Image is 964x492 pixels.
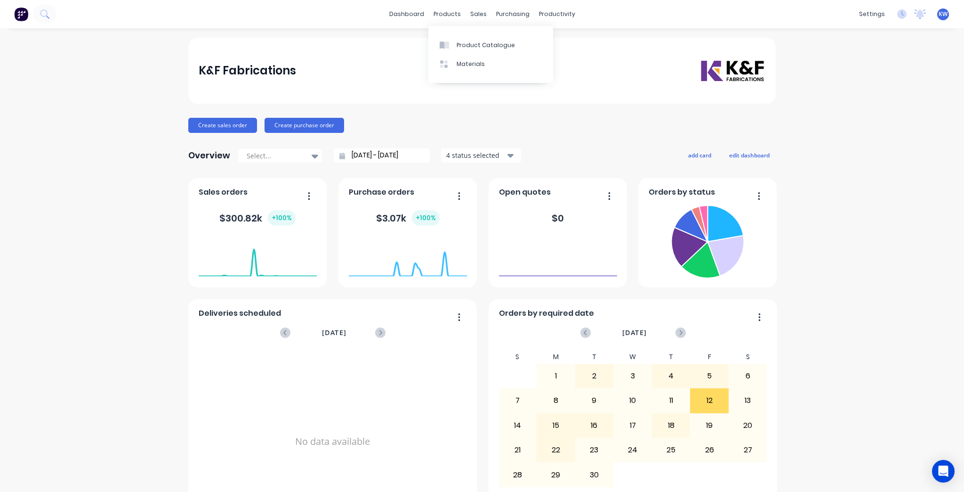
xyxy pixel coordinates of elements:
[729,350,767,364] div: S
[939,10,948,18] span: KW
[429,7,466,21] div: products
[265,118,344,133] button: Create purchase order
[188,146,230,165] div: Overview
[729,438,767,462] div: 27
[188,118,257,133] button: Create sales order
[652,364,690,388] div: 4
[537,350,575,364] div: M
[682,149,717,161] button: add card
[428,55,553,74] a: Materials
[385,7,429,21] a: dashboard
[14,7,28,21] img: Factory
[199,61,296,80] div: K&F Fabrications
[652,414,690,437] div: 18
[576,438,613,462] div: 23
[622,328,647,338] span: [DATE]
[322,328,346,338] span: [DATE]
[690,350,729,364] div: F
[499,414,537,437] div: 14
[614,364,651,388] div: 3
[466,7,491,21] div: sales
[691,364,728,388] div: 5
[537,463,575,486] div: 29
[613,350,652,364] div: W
[499,187,551,198] span: Open quotes
[412,210,440,226] div: + 100 %
[723,149,776,161] button: edit dashboard
[376,210,440,226] div: $ 3.07k
[534,7,580,21] div: productivity
[499,438,537,462] div: 21
[576,463,613,486] div: 30
[428,35,553,54] a: Product Catalogue
[691,414,728,437] div: 19
[537,364,575,388] div: 1
[499,463,537,486] div: 28
[576,364,613,388] div: 2
[576,389,613,412] div: 9
[499,389,537,412] div: 7
[649,187,715,198] span: Orders by status
[349,187,414,198] span: Purchase orders
[652,350,691,364] div: T
[691,438,728,462] div: 26
[614,389,651,412] div: 10
[491,7,534,21] div: purchasing
[457,60,485,68] div: Materials
[614,414,651,437] div: 17
[652,389,690,412] div: 11
[219,210,296,226] div: $ 300.82k
[446,150,506,160] div: 4 status selected
[691,389,728,412] div: 12
[932,460,955,483] div: Open Intercom Messenger
[552,211,564,225] div: $ 0
[614,438,651,462] div: 24
[268,210,296,226] div: + 100 %
[537,389,575,412] div: 8
[854,7,890,21] div: settings
[441,148,521,163] button: 4 status selected
[537,438,575,462] div: 22
[729,364,767,388] div: 6
[199,187,248,198] span: Sales orders
[498,350,537,364] div: S
[457,41,515,49] div: Product Catalogue
[729,389,767,412] div: 13
[537,414,575,437] div: 15
[699,59,765,82] img: K&F Fabrications
[652,438,690,462] div: 25
[729,414,767,437] div: 20
[575,350,614,364] div: T
[576,414,613,437] div: 16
